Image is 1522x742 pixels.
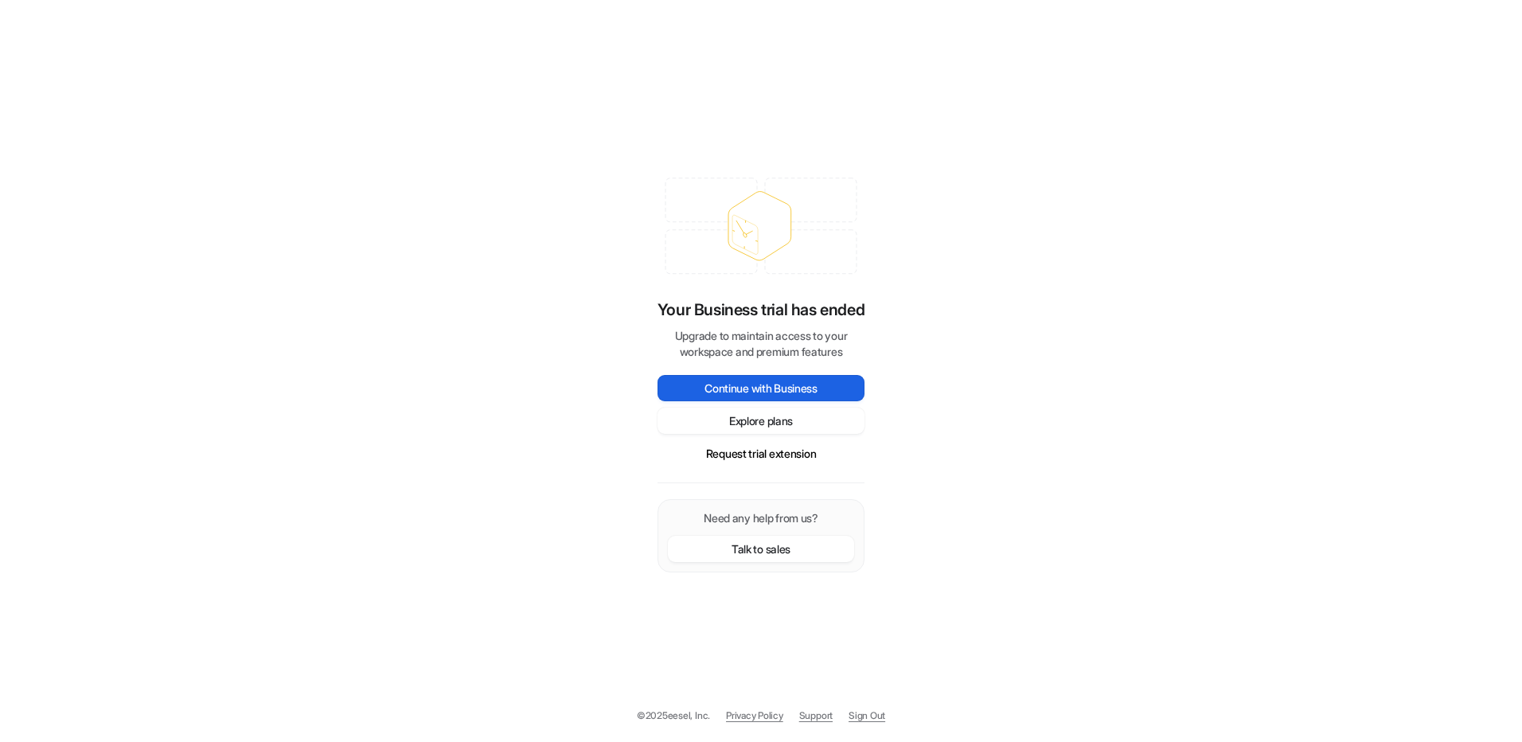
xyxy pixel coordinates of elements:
span: Support [799,709,833,723]
a: Privacy Policy [726,709,783,723]
p: © 2025 eesel, Inc. [637,709,710,723]
button: Request trial extension [658,440,864,467]
a: Sign Out [849,709,885,723]
button: Continue with Business [658,375,864,401]
button: Talk to sales [668,536,854,562]
p: Your Business trial has ended [658,298,864,322]
p: Need any help from us? [668,510,854,526]
button: Explore plans [658,408,864,434]
p: Upgrade to maintain access to your workspace and premium features [658,328,864,360]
